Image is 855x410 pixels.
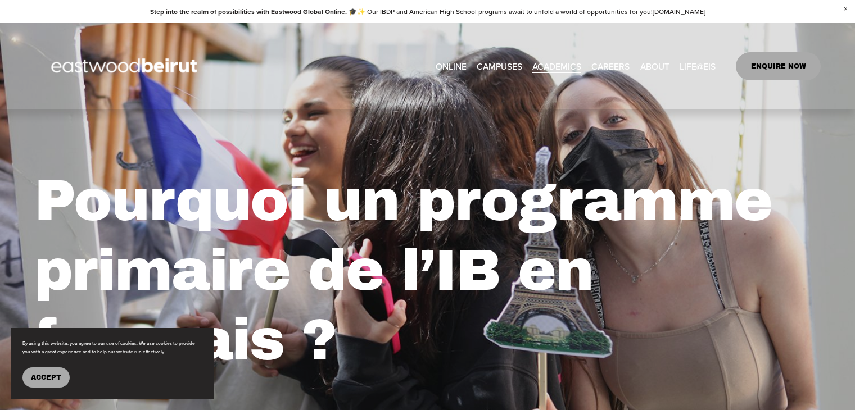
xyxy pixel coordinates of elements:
span: CAMPUSES [477,58,522,74]
button: Accept [22,367,70,388]
a: ENQUIRE NOW [736,52,821,80]
span: LIFE@EIS [680,58,716,74]
p: By using this website, you agree to our use of cookies. We use cookies to provide you with a grea... [22,339,202,356]
a: folder dropdown [680,57,716,75]
span: Accept [31,373,61,381]
a: [DOMAIN_NAME] [653,7,705,16]
a: folder dropdown [477,57,522,75]
a: folder dropdown [640,57,669,75]
a: ONLINE [436,57,467,75]
img: EastwoodIS Global Site [34,38,218,95]
span: ACADEMICS [532,58,581,74]
section: Cookie banner [11,328,214,399]
span: ABOUT [640,58,669,74]
a: folder dropdown [532,57,581,75]
h1: Pourquoi un programme primaire de l’IB en français ? [34,166,788,375]
a: CAREERS [591,57,630,75]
